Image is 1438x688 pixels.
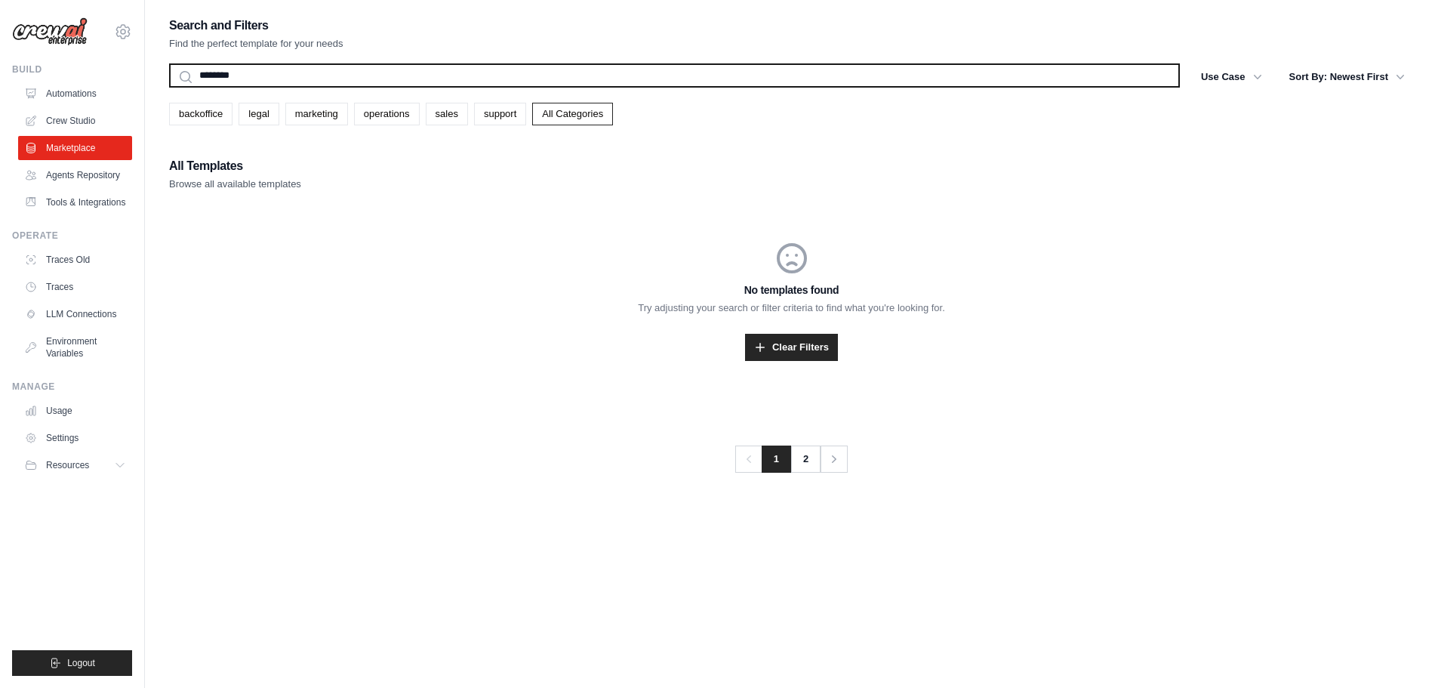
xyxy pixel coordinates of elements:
a: legal [239,103,279,125]
span: Resources [46,459,89,471]
a: sales [426,103,468,125]
a: Marketplace [18,136,132,160]
button: Sort By: Newest First [1280,63,1414,91]
a: Traces Old [18,248,132,272]
a: Automations [18,82,132,106]
div: Manage [12,381,132,393]
p: Find the perfect template for your needs [169,36,343,51]
h3: No templates found [169,282,1414,298]
img: Logo [12,17,88,46]
button: Resources [18,453,132,477]
h2: All Templates [169,156,301,177]
p: Try adjusting your search or filter criteria to find what you're looking for. [169,301,1414,316]
div: Operate [12,230,132,242]
a: Usage [18,399,132,423]
a: Traces [18,275,132,299]
a: Environment Variables [18,329,132,366]
a: LLM Connections [18,302,132,326]
a: support [474,103,526,125]
a: All Categories [532,103,613,125]
span: 1 [762,446,791,473]
a: Agents Repository [18,163,132,187]
a: Settings [18,426,132,450]
a: operations [354,103,420,125]
p: Browse all available templates [169,177,301,192]
button: Logout [12,650,132,676]
a: Tools & Integrations [18,190,132,214]
a: backoffice [169,103,232,125]
div: Build [12,63,132,76]
button: Use Case [1192,63,1271,91]
a: Crew Studio [18,109,132,133]
h2: Search and Filters [169,15,343,36]
span: Logout [67,657,95,669]
a: Clear Filters [745,334,838,361]
a: marketing [285,103,348,125]
a: 2 [790,446,821,473]
nav: Pagination [735,446,848,473]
